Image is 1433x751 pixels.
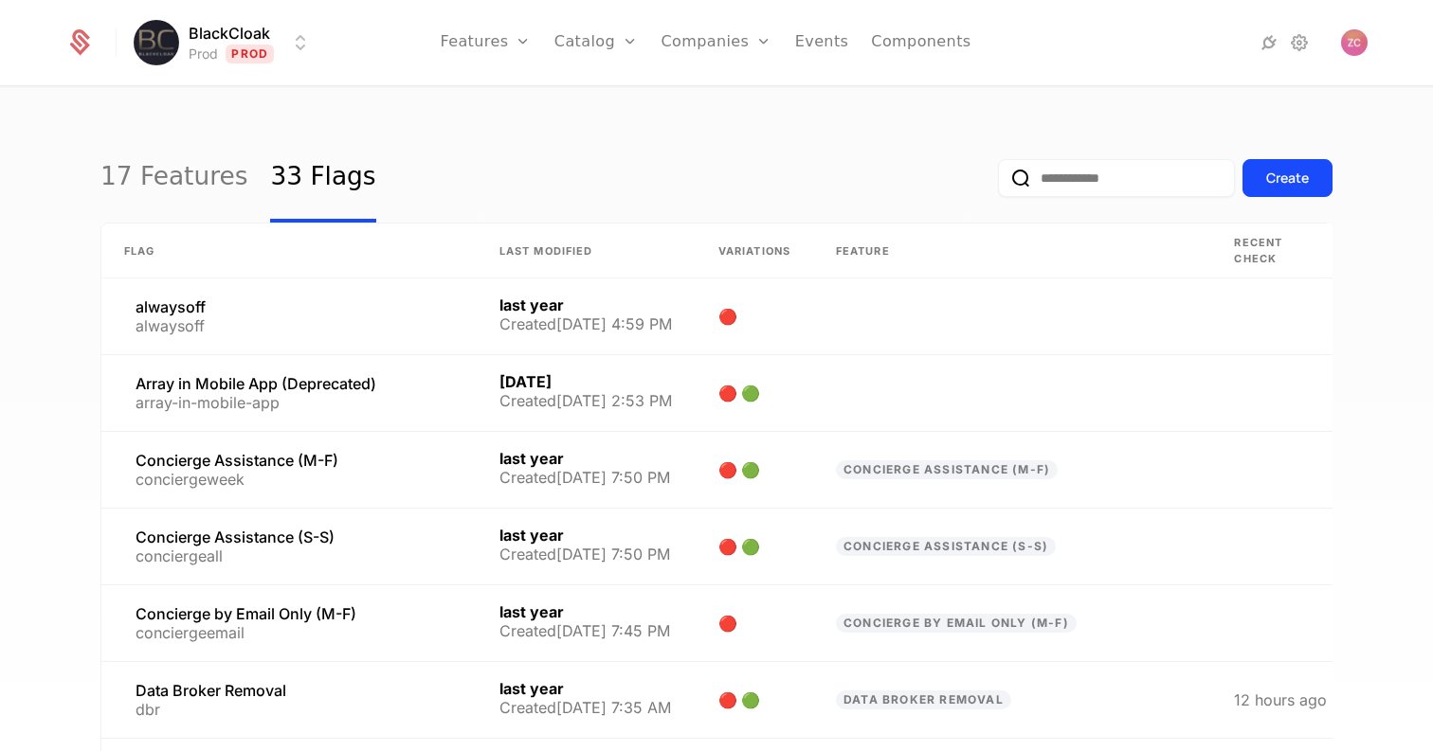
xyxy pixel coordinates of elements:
[270,134,375,223] a: 33 Flags
[134,20,179,65] img: BlackCloak
[696,224,813,278] th: Variations
[477,224,696,278] th: Last Modified
[189,45,218,63] div: Prod
[139,22,312,63] button: Select environment
[813,224,1211,278] th: Feature
[226,45,274,63] span: Prod
[100,134,247,223] a: 17 Features
[1341,29,1368,56] button: Open user button
[1266,169,1309,188] div: Create
[189,22,270,45] span: BlackCloak
[101,224,477,278] th: Flag
[1341,29,1368,56] img: Zapuc Ciprian
[1211,224,1350,278] th: Recent check
[1243,159,1333,197] button: Create
[1258,31,1280,54] a: Integrations
[1288,31,1311,54] a: Settings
